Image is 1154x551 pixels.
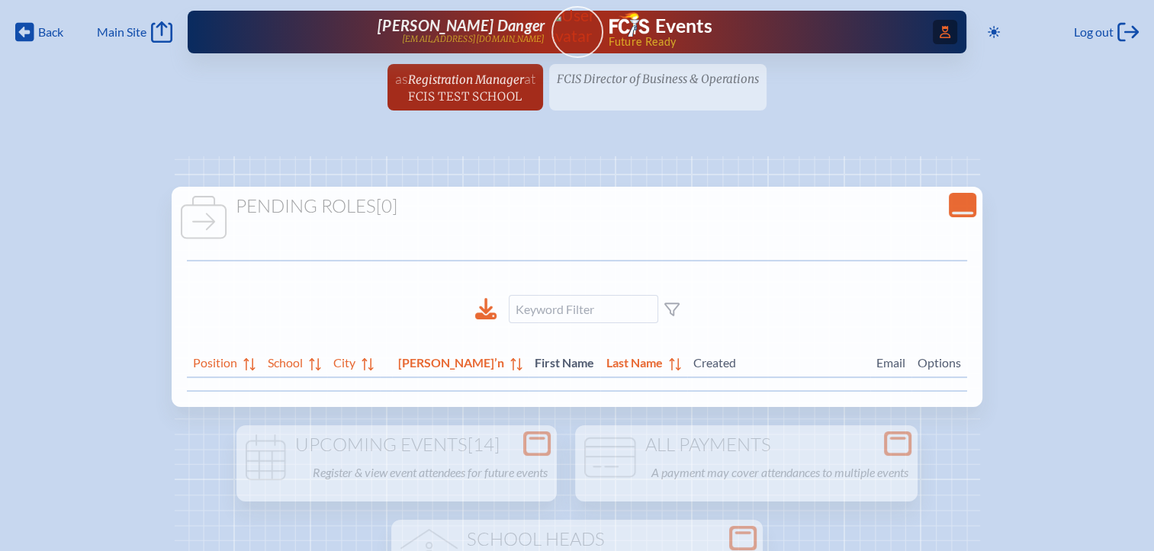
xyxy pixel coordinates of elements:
[395,70,408,87] span: as
[1074,24,1114,40] span: Log out
[609,12,918,47] div: FCIS Events — Future ready
[524,70,535,87] span: at
[655,17,712,36] h1: Events
[397,529,757,550] h1: School Heads
[333,352,355,370] span: City
[609,12,712,40] a: FCIS LogoEvents
[313,462,548,483] p: Register & view event attendees for future events
[402,34,545,44] p: [EMAIL_ADDRESS][DOMAIN_NAME]
[97,24,146,40] span: Main Site
[468,433,500,456] span: [14]
[693,352,864,370] span: Created
[376,194,397,217] span: [0]
[609,12,649,37] img: Florida Council of Independent Schools
[236,17,545,47] a: [PERSON_NAME] Danger[EMAIL_ADDRESS][DOMAIN_NAME]
[398,352,504,370] span: [PERSON_NAME]’n
[178,196,976,217] h1: Pending Roles
[545,5,609,46] img: User Avatar
[389,64,542,111] a: asRegistration ManageratFCIS Test School
[651,462,908,483] p: A payment may cover attendances to multiple events
[535,352,594,370] span: First Name
[876,352,905,370] span: Email
[378,16,545,34] span: [PERSON_NAME] Danger
[606,352,663,370] span: Last Name
[551,6,603,58] a: User Avatar
[268,352,303,370] span: School
[243,434,551,456] h1: Upcoming Events
[581,434,911,456] h1: All Payments
[97,21,172,43] a: Main Site
[509,295,658,323] input: Keyword Filter
[475,298,497,320] div: Download to CSV
[193,352,237,370] span: Position
[38,24,63,40] span: Back
[408,89,522,104] span: FCIS Test School
[918,352,961,370] span: Options
[408,72,524,87] span: Registration Manager
[608,37,918,47] span: Future Ready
